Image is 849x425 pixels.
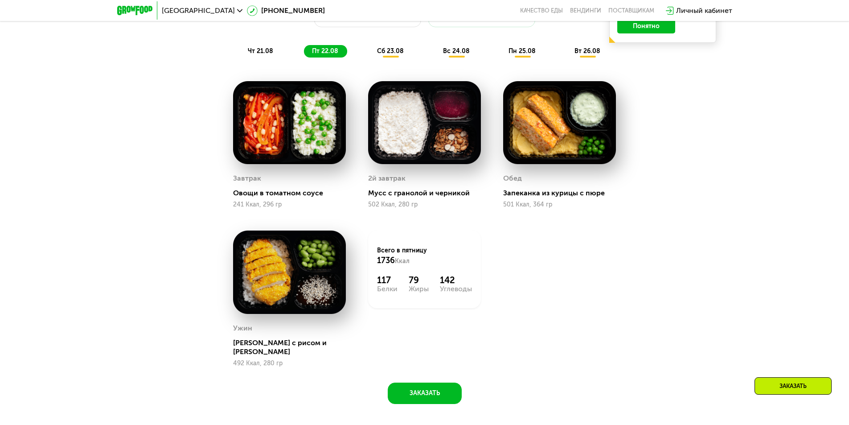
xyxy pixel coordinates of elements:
[233,201,346,208] div: 241 Ккал, 296 гр
[574,47,600,55] span: вт 26.08
[377,47,404,55] span: сб 23.08
[233,338,353,356] div: [PERSON_NAME] с рисом и [PERSON_NAME]
[368,201,481,208] div: 502 Ккал, 280 гр
[248,47,273,55] span: чт 21.08
[570,7,601,14] a: Вендинги
[377,246,472,266] div: Всего в пятницу
[312,47,338,55] span: пт 22.08
[503,201,616,208] div: 501 Ккал, 364 гр
[377,256,395,265] span: 1736
[440,275,472,285] div: 142
[509,47,536,55] span: пн 25.08
[233,360,346,367] div: 492 Ккал, 280 гр
[368,172,406,185] div: 2й завтрак
[162,7,235,14] span: [GEOGRAPHIC_DATA]
[503,172,522,185] div: Обед
[377,285,398,293] div: Белки
[520,7,563,14] a: Качество еды
[233,322,252,335] div: Ужин
[233,189,353,198] div: Овощи в томатном соусе
[676,5,732,16] div: Личный кабинет
[440,285,472,293] div: Углеводы
[608,7,654,14] div: поставщикам
[503,189,623,198] div: Запеканка из курицы с пюре
[395,257,410,265] span: Ккал
[377,275,398,285] div: 117
[368,189,488,198] div: Мусс с гранолой и черникой
[443,47,470,55] span: вс 24.08
[755,377,832,395] div: Заказать
[247,5,325,16] a: [PHONE_NUMBER]
[388,383,462,404] button: Заказать
[409,275,429,285] div: 79
[233,172,261,185] div: Завтрак
[617,19,675,33] button: Понятно
[409,285,429,293] div: Жиры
